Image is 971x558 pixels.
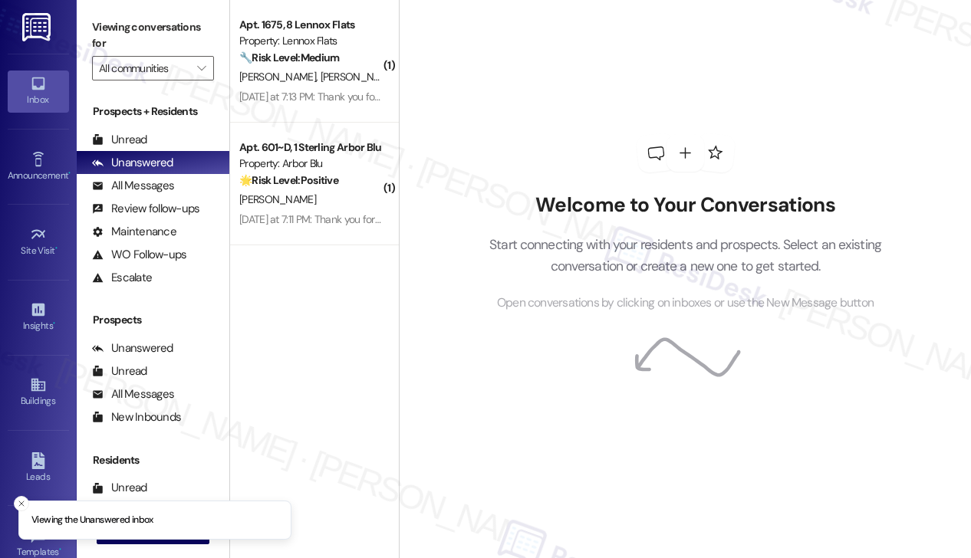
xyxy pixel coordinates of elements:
[55,243,58,254] span: •
[497,294,874,313] span: Open conversations by clicking on inboxes or use the New Message button
[92,178,174,194] div: All Messages
[239,156,381,172] div: Property: Arbor Blu
[466,193,905,218] h2: Welcome to Your Conversations
[92,155,173,171] div: Unanswered
[92,15,214,56] label: Viewing conversations for
[92,340,173,356] div: Unanswered
[239,51,339,64] strong: 🔧 Risk Level: Medium
[239,139,381,156] div: Apt. 601~D, 1 Sterling Arbor Blu
[239,33,381,49] div: Property: Lennox Flats
[8,222,69,263] a: Site Visit •
[239,70,321,84] span: [PERSON_NAME]
[92,224,176,240] div: Maintenance
[92,409,181,425] div: New Inbounds
[239,173,338,187] strong: 🌟 Risk Level: Positive
[92,201,199,217] div: Review follow-ups
[8,448,69,489] a: Leads
[99,56,189,80] input: All communities
[31,514,153,527] p: Viewing the Unanswered inbox
[68,168,71,179] span: •
[77,452,229,468] div: Residents
[92,132,147,148] div: Unread
[197,62,206,74] i: 
[77,103,229,120] div: Prospects + Residents
[8,297,69,338] a: Insights •
[53,318,55,329] span: •
[239,192,316,206] span: [PERSON_NAME]
[92,247,186,263] div: WO Follow-ups
[22,13,54,41] img: ResiDesk Logo
[92,386,174,402] div: All Messages
[8,372,69,413] a: Buildings
[77,312,229,328] div: Prospects
[92,270,152,286] div: Escalate
[466,234,905,277] p: Start connecting with your residents and prospects. Select an existing conversation or create a n...
[92,363,147,379] div: Unread
[14,496,29,511] button: Close toast
[321,70,397,84] span: [PERSON_NAME]
[239,17,381,33] div: Apt. 1675, 8 Lennox Flats
[8,71,69,112] a: Inbox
